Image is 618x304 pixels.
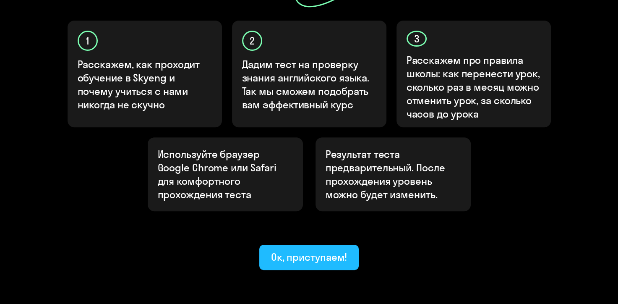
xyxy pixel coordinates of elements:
[78,58,213,111] p: Расскажем, как проходит обучение в Skyeng и почему учиться с нами никогда не скучно
[271,250,347,264] div: Ок, приступаем!
[158,147,293,201] p: Используйте браузер Google Chrome или Safari для комфортного прохождения теста
[326,147,461,201] p: Результат теста предварительный. После прохождения уровень можно будет изменить.
[259,245,359,270] button: Ок, приступаем!
[78,31,98,51] div: 1
[242,58,377,111] p: Дадим тест на проверку знания английского языка. Так мы сможем подобрать вам эффективный курс
[407,53,542,121] p: Расскажем про правила школы: как перенести урок, сколько раз в месяц можно отменить урок, за скол...
[242,31,262,51] div: 2
[407,31,427,47] div: 3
